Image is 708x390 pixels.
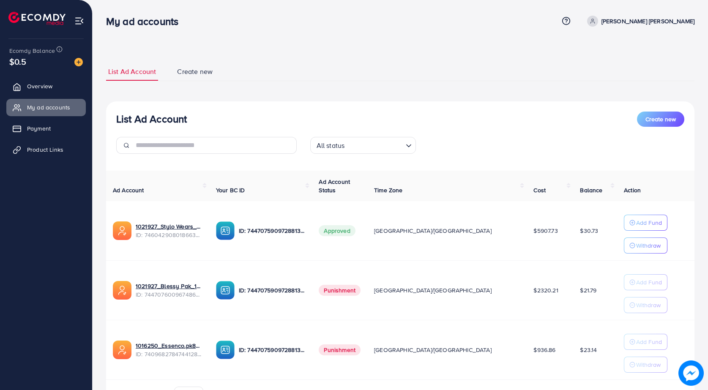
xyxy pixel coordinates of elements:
[136,231,202,239] span: ID: 7460429080186634241
[347,138,402,152] input: Search for option
[27,124,51,133] span: Payment
[27,82,52,90] span: Overview
[533,286,558,295] span: $2320.21
[636,360,661,370] p: Withdraw
[113,221,131,240] img: ic-ads-acc.e4c84228.svg
[106,15,185,27] h3: My ad accounts
[216,186,245,194] span: Your BC ID
[637,112,684,127] button: Create new
[74,16,84,26] img: menu
[177,67,213,76] span: Create new
[310,137,416,154] div: Search for option
[636,300,661,310] p: Withdraw
[136,282,202,290] a: 1021927_Blessy Pak_1733907511812
[136,222,202,231] a: 1021927_Stylo Wears_1737016512530
[239,226,306,236] p: ID: 7447075909728813072
[113,341,131,359] img: ic-ads-acc.e4c84228.svg
[136,290,202,299] span: ID: 7447076009674866705
[136,341,202,359] div: <span class='underline'>1016250_Essenco.pk8_1725201216863</span></br>7409682784744128513
[678,360,704,386] img: image
[136,350,202,358] span: ID: 7409682784744128513
[9,46,55,55] span: Ecomdy Balance
[636,277,662,287] p: Add Fund
[116,113,187,125] h3: List Ad Account
[601,16,694,26] p: [PERSON_NAME] [PERSON_NAME]
[374,346,492,354] span: [GEOGRAPHIC_DATA]/[GEOGRAPHIC_DATA]
[636,337,662,347] p: Add Fund
[580,226,598,235] span: $30.73
[624,274,667,290] button: Add Fund
[533,186,546,194] span: Cost
[216,221,235,240] img: ic-ba-acc.ded83a64.svg
[136,222,202,240] div: <span class='underline'>1021927_Stylo Wears_1737016512530</span></br>7460429080186634241
[580,286,596,295] span: $21.79
[74,58,83,66] img: image
[6,99,86,116] a: My ad accounts
[108,67,156,76] span: List Ad Account
[624,237,667,254] button: Withdraw
[6,78,86,95] a: Overview
[636,218,662,228] p: Add Fund
[580,186,602,194] span: Balance
[319,285,361,296] span: Punishment
[636,240,661,251] p: Withdraw
[374,286,492,295] span: [GEOGRAPHIC_DATA]/[GEOGRAPHIC_DATA]
[624,186,641,194] span: Action
[624,357,667,373] button: Withdraw
[113,281,131,300] img: ic-ads-acc.e4c84228.svg
[6,120,86,137] a: Payment
[374,186,402,194] span: Time Zone
[624,334,667,350] button: Add Fund
[9,55,27,68] span: $0.5
[374,226,492,235] span: [GEOGRAPHIC_DATA]/[GEOGRAPHIC_DATA]
[216,281,235,300] img: ic-ba-acc.ded83a64.svg
[239,345,306,355] p: ID: 7447075909728813072
[8,12,66,25] img: logo
[319,225,355,236] span: Approved
[624,297,667,313] button: Withdraw
[239,285,306,295] p: ID: 7447075909728813072
[6,141,86,158] a: Product Links
[624,215,667,231] button: Add Fund
[580,346,597,354] span: $23.14
[319,344,361,355] span: Punishment
[136,282,202,299] div: <span class='underline'>1021927_Blessy Pak_1733907511812</span></br>7447076009674866705
[27,145,63,154] span: Product Links
[27,103,70,112] span: My ad accounts
[113,186,144,194] span: Ad Account
[645,115,676,123] span: Create new
[533,226,558,235] span: $5907.73
[533,346,555,354] span: $936.86
[136,341,202,350] a: 1016250_Essenco.pk8_1725201216863
[584,16,694,27] a: [PERSON_NAME] [PERSON_NAME]
[319,177,350,194] span: Ad Account Status
[216,341,235,359] img: ic-ba-acc.ded83a64.svg
[315,139,347,152] span: All status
